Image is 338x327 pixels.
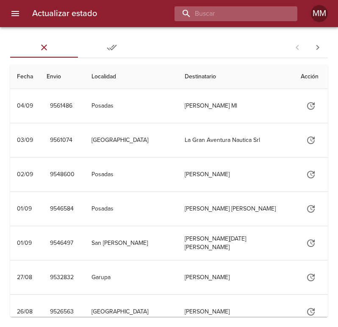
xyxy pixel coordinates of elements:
[287,43,308,51] span: Pagina anterior
[50,307,74,317] span: 9526563
[10,65,40,89] th: Fecha
[47,133,76,148] button: 9561074
[17,171,33,178] div: 02/09
[85,89,178,123] td: Posadas
[47,270,77,285] button: 9532832
[178,158,294,191] td: [PERSON_NAME]
[308,37,328,58] span: Pagina siguiente
[17,274,32,281] div: 27/08
[50,238,73,249] span: 9546497
[50,169,75,180] span: 9548600
[47,201,77,217] button: 9546584
[301,273,321,280] span: Actualizar estado y agregar documentación
[50,204,74,214] span: 9546584
[17,205,32,212] div: 01/09
[47,304,77,320] button: 9526563
[311,5,328,22] div: Abrir información de usuario
[178,89,294,123] td: [PERSON_NAME] Ml
[301,102,321,109] span: Actualizar estado y agregar documentación
[178,192,294,226] td: [PERSON_NAME] [PERSON_NAME]
[178,65,294,89] th: Destinatario
[47,98,76,114] button: 9561486
[47,167,78,183] button: 9548600
[301,308,321,315] span: Actualizar estado y agregar documentación
[17,239,32,247] div: 01/09
[17,102,33,109] div: 04/09
[178,226,294,260] td: [PERSON_NAME][DATE] [PERSON_NAME]
[50,135,72,146] span: 9561074
[85,260,178,294] td: Garupa
[85,226,178,260] td: San [PERSON_NAME]
[301,170,321,177] span: Actualizar estado y agregar documentación
[301,205,321,212] span: Actualizar estado y agregar documentación
[178,260,294,294] td: [PERSON_NAME]
[17,308,33,315] div: 26/08
[85,65,178,89] th: Localidad
[301,136,321,143] span: Actualizar estado y agregar documentación
[85,192,178,226] td: Posadas
[40,65,85,89] th: Envio
[17,136,33,144] div: 03/09
[32,7,97,20] h6: Actualizar estado
[50,272,74,283] span: 9532832
[311,5,328,22] div: MM
[5,3,25,24] button: menu
[85,123,178,157] td: [GEOGRAPHIC_DATA]
[175,6,283,21] input: buscar
[50,101,72,111] span: 9561486
[85,158,178,191] td: Posadas
[294,65,328,89] th: Acción
[178,123,294,157] td: La Gran Aventura Nautica Srl
[301,239,321,246] span: Actualizar estado y agregar documentación
[47,236,77,251] button: 9546497
[10,37,146,58] div: Tabs Envios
